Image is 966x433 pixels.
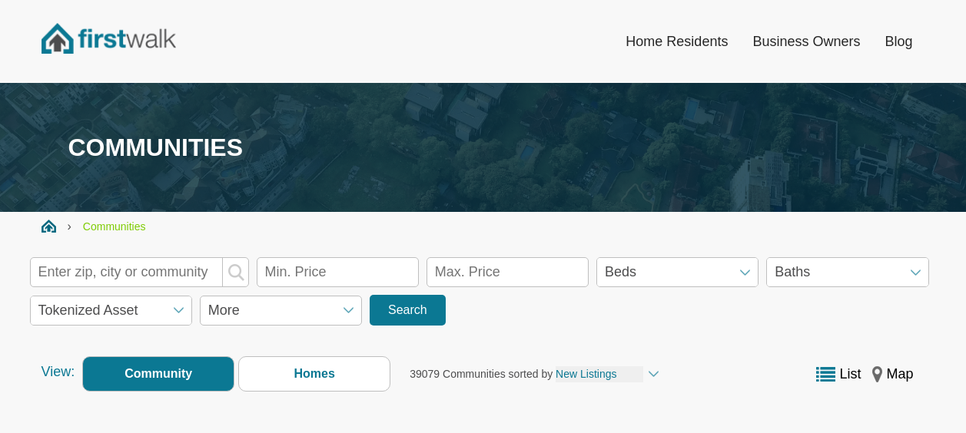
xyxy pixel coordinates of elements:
span: More [200,296,362,326]
span: View: [41,362,75,382]
a: Blog [872,25,925,58]
button: Search [370,295,446,326]
input: Min. Price [257,257,419,287]
a: Home Residents [613,25,740,58]
img: FirstWalk [41,23,176,54]
button: Map [868,364,917,385]
button: List [812,364,865,385]
label: Community [82,356,234,392]
a: Communities [83,220,146,233]
span: 39079 Communities sorted by [410,368,553,380]
input: Max. Price [427,257,589,287]
a: Business Owners [740,25,872,58]
span: Map [886,366,913,382]
span: List [839,366,861,382]
label: Homes [238,356,390,392]
h1: Communities [41,133,925,162]
input: Enter zip, city or community [30,257,249,287]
